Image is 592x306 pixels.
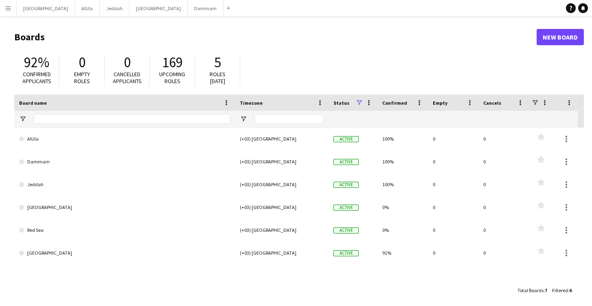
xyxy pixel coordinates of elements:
div: 100% [377,128,428,150]
input: Timezone Filter Input [254,114,324,124]
div: 0 [428,173,478,196]
div: 0 [478,242,529,264]
div: 0 [428,219,478,241]
span: 0 [124,53,131,71]
span: Filtered [552,287,568,293]
div: 0% [377,196,428,218]
span: Board name [19,100,47,106]
button: Open Filter Menu [240,115,247,123]
div: (+03) [GEOGRAPHIC_DATA] [235,150,329,173]
span: Active [333,159,359,165]
div: 0 [478,219,529,241]
button: AlUla [75,0,100,16]
span: 7 [545,287,547,293]
span: Cancelled applicants [113,70,142,85]
div: (+03) [GEOGRAPHIC_DATA] [235,128,329,150]
div: : [517,282,547,298]
button: [GEOGRAPHIC_DATA] [129,0,188,16]
div: (+03) [GEOGRAPHIC_DATA] [235,196,329,218]
div: 0 [428,242,478,264]
div: 0 [428,196,478,218]
a: Jeddah [19,173,230,196]
span: Empty roles [74,70,90,85]
span: Confirmed [382,100,407,106]
span: Cancels [483,100,501,106]
span: Empty [433,100,447,106]
div: 0 [478,128,529,150]
span: Active [333,227,359,233]
a: Dammam [19,150,230,173]
span: Timezone [240,100,263,106]
span: 92% [24,53,49,71]
a: Red Sea [19,219,230,242]
span: Status [333,100,349,106]
div: (+03) [GEOGRAPHIC_DATA] [235,173,329,196]
span: 6 [569,287,572,293]
span: Active [333,205,359,211]
div: 0% [377,219,428,241]
span: Confirmed applicants [22,70,51,85]
span: Upcoming roles [159,70,185,85]
button: Jeddah [100,0,129,16]
span: Active [333,136,359,142]
span: Active [333,250,359,256]
div: 91% [377,242,428,264]
button: Open Filter Menu [19,115,26,123]
div: 100% [377,173,428,196]
span: 169 [162,53,183,71]
div: : [552,282,572,298]
span: 0 [79,53,86,71]
div: 100% [377,150,428,173]
button: [GEOGRAPHIC_DATA] [17,0,75,16]
span: 5 [214,53,221,71]
div: 0 [478,196,529,218]
span: Roles [DATE] [210,70,226,85]
a: AlUla [19,128,230,150]
span: Total Boards [517,287,544,293]
div: (+03) [GEOGRAPHIC_DATA] [235,242,329,264]
div: 0 [428,150,478,173]
div: (+03) [GEOGRAPHIC_DATA] [235,219,329,241]
h1: Boards [14,31,537,43]
a: [GEOGRAPHIC_DATA] [19,196,230,219]
input: Board name Filter Input [34,114,230,124]
button: Dammam [188,0,224,16]
a: [GEOGRAPHIC_DATA] [19,242,230,264]
span: Active [333,182,359,188]
a: New Board [537,29,584,45]
div: 0 [428,128,478,150]
div: 0 [478,150,529,173]
div: 0 [478,173,529,196]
